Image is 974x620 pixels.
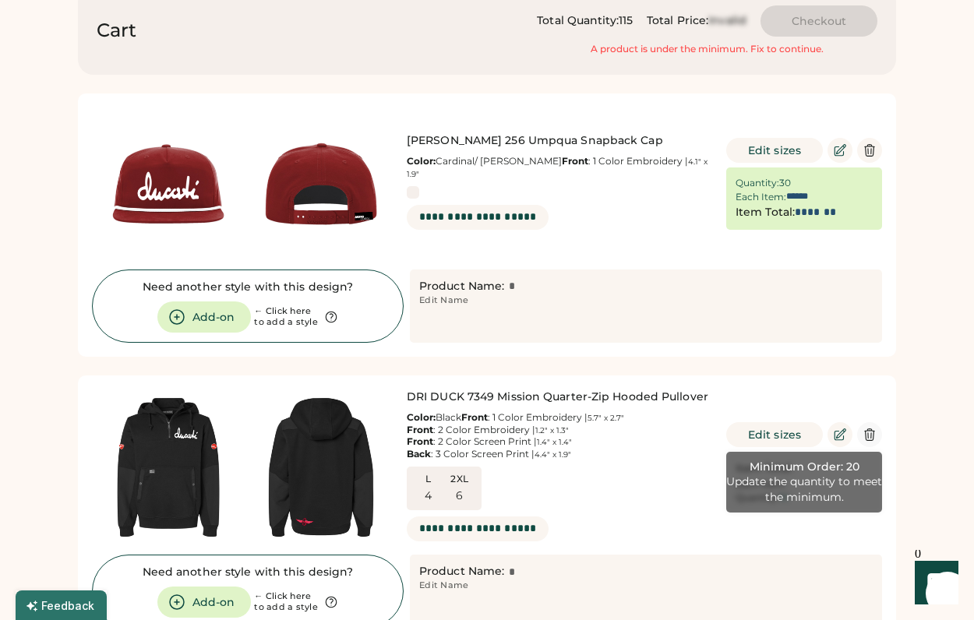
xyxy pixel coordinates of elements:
[416,473,441,485] div: L
[419,579,468,592] div: Edit Name
[143,280,354,295] div: Need another style with this design?
[254,306,318,328] div: ← Click here to add a style
[407,435,433,447] strong: Front
[407,389,712,405] div: DRI DUCK 7349 Mission Quarter-Zip Hooded Pullover
[461,411,488,423] strong: Front
[760,5,877,37] button: Checkout
[562,155,588,167] strong: Front
[407,155,712,180] div: Cardinal/ [PERSON_NAME] : 1 Color Embroidery |
[407,411,712,461] div: Black : 1 Color Embroidery | : 2 Color Embroidery | : 2 Color Screen Print | : 3 Color Screen Pri...
[750,460,859,475] div: Minimum Order: 20
[726,422,823,447] button: Edit sizes
[92,107,245,260] img: generate-image
[97,18,136,43] div: Cart
[407,411,436,423] strong: Color:
[447,473,472,485] div: 2XL
[245,391,397,544] img: generate-image
[407,133,712,149] div: [PERSON_NAME] 256 Umpqua Snapback Cap
[535,449,571,460] font: 4.4" x 1.9"
[537,13,619,29] div: Total Quantity:
[407,424,433,435] strong: Front
[900,550,967,617] iframe: Front Chat
[779,177,791,189] div: 30
[407,448,431,460] strong: Back
[736,177,779,189] div: Quantity:
[726,474,882,505] div: Update the quantity to meet the minimum.
[157,301,251,333] button: Add-on
[537,437,572,447] font: 1.4" x 1.4"
[535,425,569,435] font: 1.2" x 1.3"
[736,205,795,220] div: Item Total:
[419,279,504,294] div: Product Name:
[828,138,852,163] button: Edit Product
[407,155,436,167] strong: Color:
[708,13,746,29] div: Invalid
[419,564,504,579] div: Product Name:
[647,13,708,29] div: Total Price:
[828,422,852,447] button: Edit Product
[857,422,882,447] button: Delete
[726,138,823,163] button: Edit sizes
[157,587,251,618] button: Add-on
[619,13,633,29] div: 115
[857,138,882,163] button: Delete
[456,488,463,504] div: 6
[419,294,468,307] div: Edit Name
[92,391,245,544] img: generate-image
[736,191,786,203] div: Each Item:
[588,413,624,423] font: 5.7" x 2.7"
[143,565,354,580] div: Need another style with this design?
[254,591,318,613] div: ← Click here to add a style
[245,107,397,260] img: generate-image
[587,43,828,56] div: A product is under the minimum. Fix to continue.
[425,488,432,504] div: 4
